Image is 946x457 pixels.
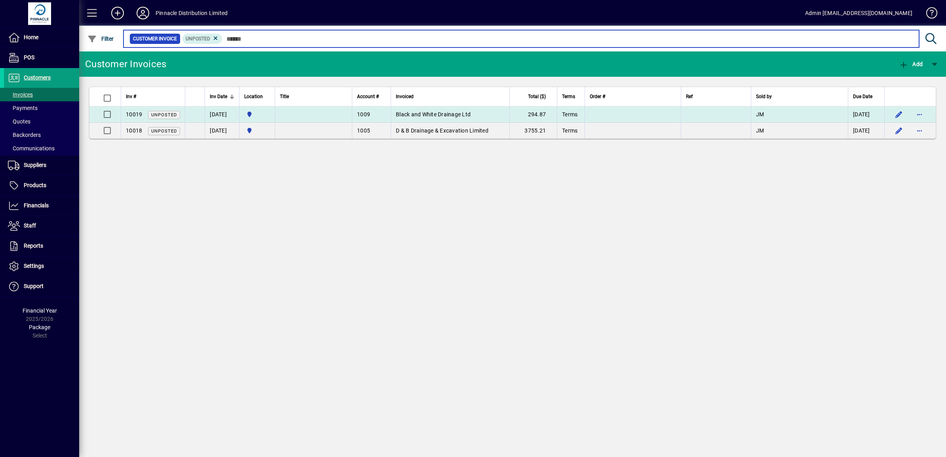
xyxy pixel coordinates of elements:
[4,48,79,68] a: POS
[4,277,79,296] a: Support
[23,307,57,314] span: Financial Year
[357,92,386,101] div: Account #
[4,28,79,47] a: Home
[8,132,41,138] span: Backorders
[126,111,142,118] span: 10019
[186,36,210,42] span: Unposted
[280,92,289,101] span: Title
[357,111,370,118] span: 1009
[686,92,693,101] span: Ref
[396,127,488,134] span: D & B Drainage & Excavation Limited
[24,54,34,61] span: POS
[920,2,936,27] a: Knowledge Base
[396,111,471,118] span: Black and White Drainage Ltd
[4,176,79,195] a: Products
[686,92,746,101] div: Ref
[853,92,880,101] div: Due Date
[848,106,884,123] td: [DATE]
[396,92,414,101] span: Invoiced
[853,92,872,101] span: Due Date
[357,127,370,134] span: 1005
[130,6,156,20] button: Profile
[210,92,227,101] span: Inv Date
[24,263,44,269] span: Settings
[205,123,239,138] td: [DATE]
[848,123,884,138] td: [DATE]
[528,92,546,101] span: Total ($)
[24,202,49,209] span: Financials
[562,127,577,134] span: Terms
[8,91,33,98] span: Invoices
[210,92,234,101] div: Inv Date
[126,92,136,101] span: Inv #
[24,162,46,168] span: Suppliers
[805,7,912,19] div: Admin [EMAIL_ADDRESS][DOMAIN_NAME]
[4,196,79,216] a: Financials
[244,126,270,135] span: Pinnacle Distribution
[4,216,79,236] a: Staff
[24,182,46,188] span: Products
[280,92,347,101] div: Title
[590,92,676,101] div: Order #
[4,142,79,155] a: Communications
[29,324,50,330] span: Package
[85,32,116,46] button: Filter
[4,256,79,276] a: Settings
[24,34,38,40] span: Home
[4,128,79,142] a: Backorders
[8,118,30,125] span: Quotes
[244,92,270,101] div: Location
[913,108,926,121] button: More options
[244,110,270,119] span: Pinnacle Distribution
[357,92,379,101] span: Account #
[515,92,553,101] div: Total ($)
[4,101,79,115] a: Payments
[205,106,239,123] td: [DATE]
[396,92,505,101] div: Invoiced
[4,115,79,128] a: Quotes
[105,6,130,20] button: Add
[562,92,575,101] span: Terms
[244,92,263,101] span: Location
[151,129,177,134] span: Unposted
[151,112,177,118] span: Unposted
[156,7,228,19] div: Pinnacle Distribution Limited
[893,108,905,121] button: Edit
[24,283,44,289] span: Support
[133,35,177,43] span: Customer Invoice
[562,111,577,118] span: Terms
[24,243,43,249] span: Reports
[4,155,79,175] a: Suppliers
[24,74,51,81] span: Customers
[4,236,79,256] a: Reports
[893,124,905,137] button: Edit
[85,58,166,70] div: Customer Invoices
[4,88,79,101] a: Invoices
[756,92,772,101] span: Sold by
[913,124,926,137] button: More options
[182,34,222,44] mat-chip: Customer Invoice Status: Unposted
[756,127,764,134] span: JM
[897,57,925,71] button: Add
[756,92,843,101] div: Sold by
[509,106,557,123] td: 294.87
[126,127,142,134] span: 10018
[24,222,36,229] span: Staff
[756,111,764,118] span: JM
[8,105,38,111] span: Payments
[126,92,180,101] div: Inv #
[509,123,557,138] td: 3755.21
[590,92,605,101] span: Order #
[899,61,923,67] span: Add
[87,36,114,42] span: Filter
[8,145,55,152] span: Communications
